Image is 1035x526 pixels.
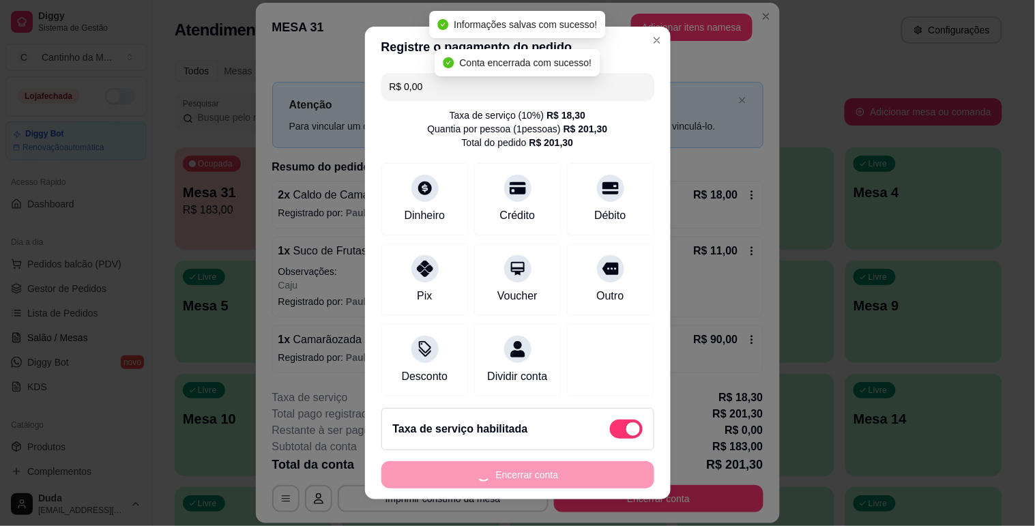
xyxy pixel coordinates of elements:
[454,19,597,30] span: Informações salvas com sucesso!
[402,368,448,385] div: Desconto
[443,57,454,68] span: check-circle
[529,136,574,149] div: R$ 201,30
[487,368,547,385] div: Dividir conta
[390,73,646,100] input: Ex.: hambúrguer de cordeiro
[497,288,538,304] div: Voucher
[393,421,528,437] h2: Taxa de serviço habilitada
[365,27,671,68] header: Registre o pagamento do pedido
[564,122,608,136] div: R$ 201,30
[428,122,608,136] div: Quantia por pessoa ( 1 pessoas)
[460,57,592,68] span: Conta encerrada com sucesso!
[450,108,585,122] div: Taxa de serviço ( 10 %)
[596,288,624,304] div: Outro
[437,19,448,30] span: check-circle
[546,108,585,122] div: R$ 18,30
[500,207,536,224] div: Crédito
[594,207,626,224] div: Débito
[462,136,574,149] div: Total do pedido
[417,288,432,304] div: Pix
[405,207,446,224] div: Dinheiro
[646,29,668,51] button: Close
